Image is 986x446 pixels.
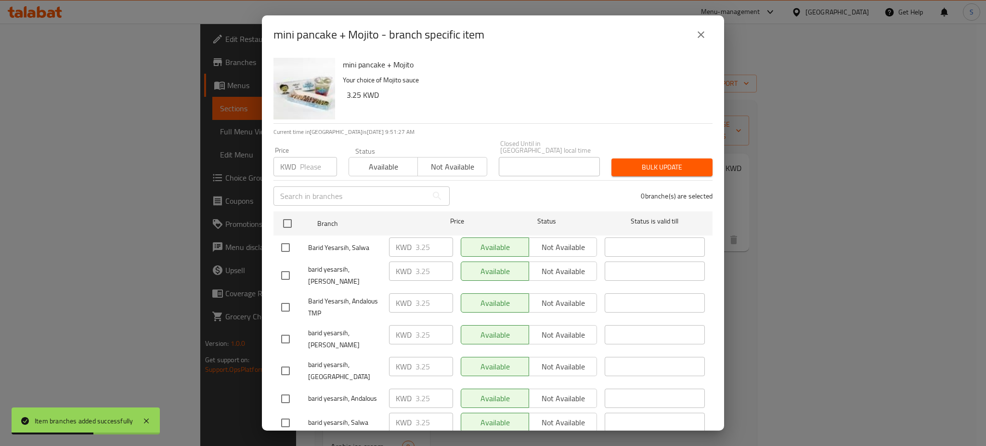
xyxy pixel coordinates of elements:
h2: mini pancake + Mojito - branch specific item [273,27,484,42]
span: barid yesarsih, [GEOGRAPHIC_DATA] [308,359,381,383]
span: barid yesarsih, [PERSON_NAME] [308,327,381,351]
span: Available [353,160,414,174]
input: Please enter price [415,389,453,408]
input: Please enter price [415,357,453,376]
h6: 3.25 KWD [347,88,705,102]
p: KWD [396,361,412,372]
p: KWD [396,265,412,277]
button: Bulk update [611,158,713,176]
button: close [689,23,713,46]
h6: mini pancake + Mojito [343,58,705,71]
input: Please enter price [415,237,453,257]
p: KWD [280,161,296,172]
button: Available [349,157,418,176]
span: Status [497,215,597,227]
div: Item branches added successfully [35,416,133,426]
span: Barid Yesarsih, Salwa [308,242,381,254]
input: Please enter price [415,262,453,281]
span: Bulk update [619,161,705,173]
img: mini pancake + Mojito [273,58,335,119]
span: Branch [317,218,417,230]
span: Not available [422,160,483,174]
p: KWD [396,297,412,309]
span: barid yesarsih, [PERSON_NAME] [308,263,381,288]
span: Barid Yesarsih, Andalous TMP [308,295,381,319]
p: KWD [396,329,412,341]
span: barid yesarsih, Andalous [308,393,381,405]
input: Please enter price [415,293,453,313]
p: Current time in [GEOGRAPHIC_DATA] is [DATE] 9:51:27 AM [273,128,713,136]
input: Please enter price [300,157,337,176]
button: Not available [417,157,487,176]
p: KWD [396,241,412,253]
p: KWD [396,417,412,428]
span: barid yesarsih, Salwa [308,417,381,429]
input: Please enter price [415,413,453,432]
p: Your choice of Mojito sauce [343,74,705,86]
input: Please enter price [415,325,453,344]
p: KWD [396,393,412,404]
span: Price [425,215,489,227]
input: Search in branches [273,186,428,206]
p: 0 branche(s) are selected [641,191,713,201]
span: Status is valid till [605,215,705,227]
